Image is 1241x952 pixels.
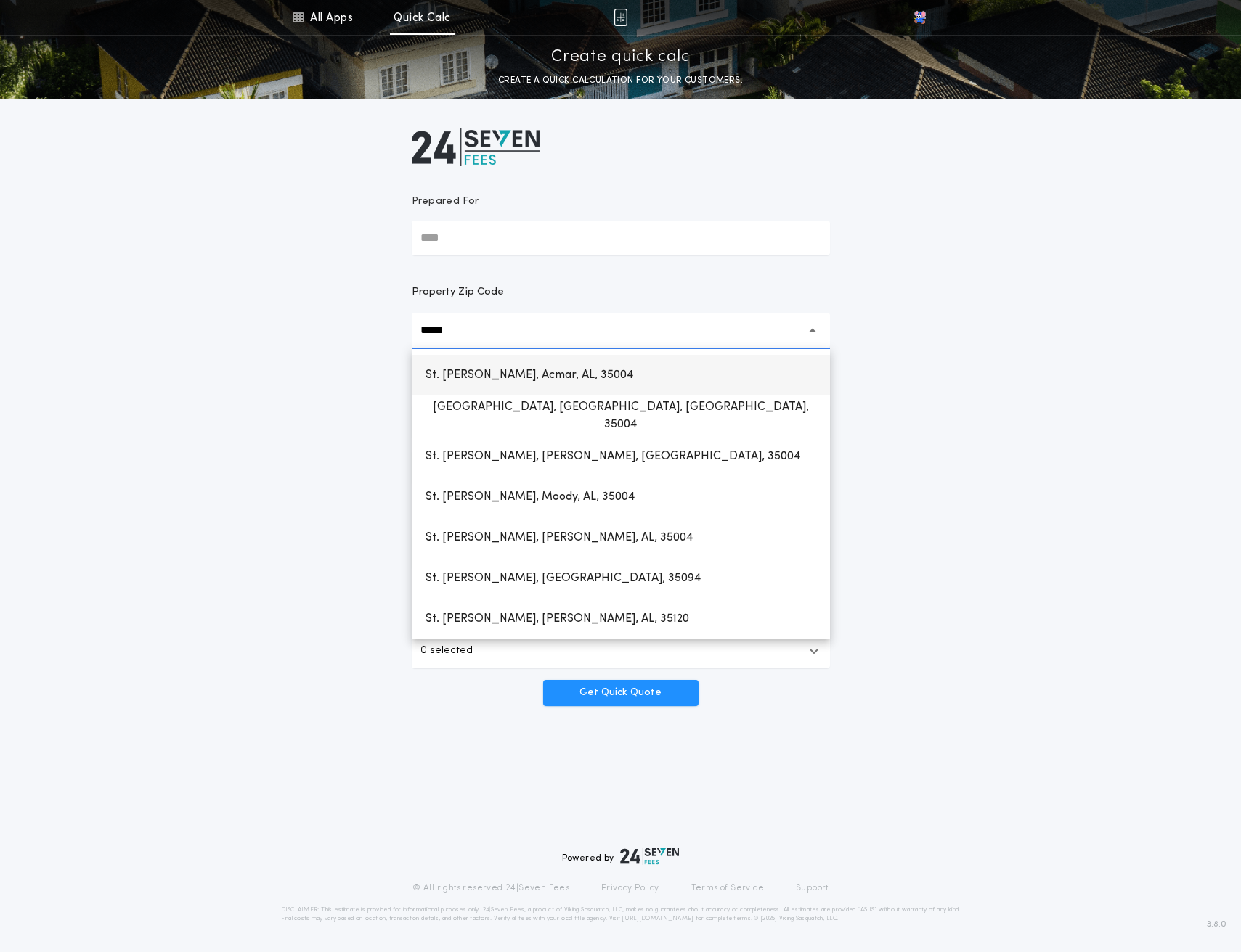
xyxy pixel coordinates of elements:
[281,906,961,923] p: DISCLAIMER: This estimate is provided for informational purposes only. 24|Seven Fees, a product o...
[412,599,830,639] button: St. [PERSON_NAME], [PERSON_NAME], AL, 35120
[601,882,659,894] a: Privacy Policy
[620,848,680,865] img: logo
[412,477,830,517] button: St. [PERSON_NAME], Moody, AL, 35004
[414,439,812,474] h1: St. [PERSON_NAME], [PERSON_NAME], [GEOGRAPHIC_DATA], 35004
[912,10,927,25] img: vs-icon
[412,194,479,209] p: Prepared For
[414,602,701,636] h1: St. [PERSON_NAME], [PERSON_NAME], AL, 35120
[412,128,540,166] img: logo
[412,284,504,301] label: Property Zip Code
[412,633,830,668] button: 0 selected
[414,358,645,393] h1: St. [PERSON_NAME], Acmar, AL, 35004
[498,73,743,88] p: CREATE A QUICK CALCULATION FOR YOUR CUSTOMERS.
[412,395,830,436] button: [GEOGRAPHIC_DATA], [GEOGRAPHIC_DATA], [GEOGRAPHIC_DATA], 35004
[414,520,704,555] h1: St. [PERSON_NAME], [PERSON_NAME], AL, 35004
[412,221,830,255] input: Prepared For
[796,882,829,894] a: Support
[412,517,830,558] button: St. [PERSON_NAME], [PERSON_NAME], AL, 35004
[622,916,693,922] a: [URL][DOMAIN_NAME]
[562,848,680,865] div: Powered by
[412,882,569,894] p: © All rights reserved. 24|Seven Fees
[614,9,627,26] img: img
[420,642,473,660] p: 0 selected
[412,355,830,395] button: St. [PERSON_NAME], Acmar, AL, 35004
[414,480,646,514] h1: St. [PERSON_NAME], Moody, AL, 35004
[412,436,830,477] button: St. [PERSON_NAME], [PERSON_NAME], [GEOGRAPHIC_DATA], 35004
[412,558,830,599] button: St. [PERSON_NAME], [GEOGRAPHIC_DATA], 35094
[414,561,712,596] h1: St. [PERSON_NAME], [GEOGRAPHIC_DATA], 35094
[543,680,699,706] button: Get Quick Quote
[691,882,764,894] a: Terms of Service
[551,46,690,69] p: Create quick calc
[414,398,828,433] h1: [GEOGRAPHIC_DATA], [GEOGRAPHIC_DATA], [GEOGRAPHIC_DATA], 35004
[1207,918,1226,931] span: 3.8.0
